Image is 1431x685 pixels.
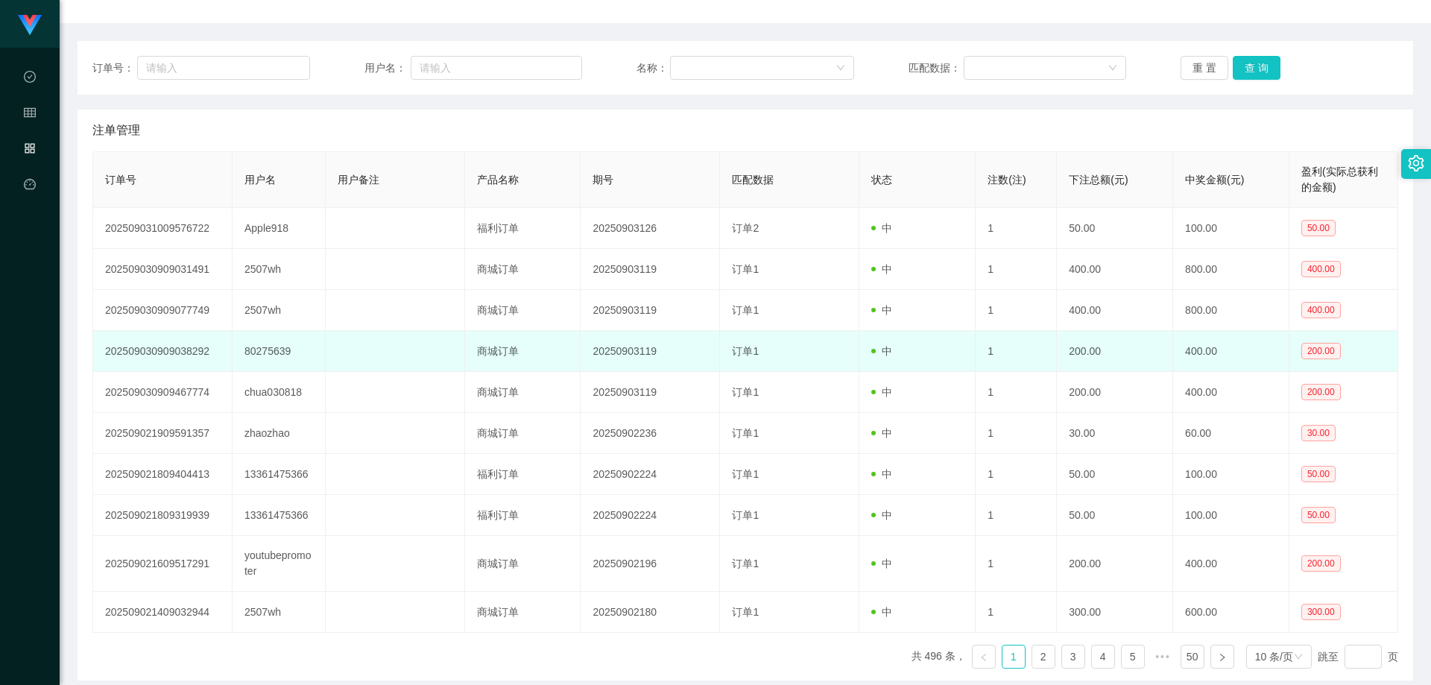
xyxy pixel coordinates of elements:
[233,454,326,495] td: 13361475366
[93,208,233,249] td: 202509031009576722
[1173,536,1289,592] td: 400.00
[1069,174,1128,186] span: 下注总额(元)
[593,174,613,186] span: 期号
[105,174,136,186] span: 订单号
[912,645,966,669] li: 共 496 条，
[976,208,1057,249] td: 1
[1173,372,1289,413] td: 400.00
[93,331,233,372] td: 202509030909038292
[1173,413,1289,454] td: 60.00
[465,413,581,454] td: 商城订单
[1057,249,1173,290] td: 400.00
[1294,652,1303,663] i: 图标: down
[732,222,759,234] span: 订单2
[24,100,36,130] i: 图标: table
[1173,249,1289,290] td: 800.00
[1210,645,1234,669] li: 下一页
[465,454,581,495] td: 福利订单
[1057,454,1173,495] td: 50.00
[1301,507,1336,523] span: 50.00
[732,345,759,357] span: 订单1
[976,592,1057,633] td: 1
[1032,645,1055,668] a: 2
[732,509,759,521] span: 订单1
[411,56,582,80] input: 请输入
[1057,413,1173,454] td: 30.00
[1185,174,1244,186] span: 中奖金额(元)
[1181,645,1204,669] li: 50
[1255,645,1293,668] div: 10 条/页
[871,222,892,234] span: 中
[871,558,892,569] span: 中
[465,592,581,633] td: 商城订单
[1301,220,1336,236] span: 50.00
[976,290,1057,331] td: 1
[1108,63,1117,74] i: 图标: down
[988,174,1026,186] span: 注数(注)
[1173,290,1289,331] td: 800.00
[1057,592,1173,633] td: 300.00
[1301,165,1378,193] span: 盈利(实际总获利的金额)
[233,413,326,454] td: zhaozhao
[1173,208,1289,249] td: 100.00
[976,536,1057,592] td: 1
[581,413,720,454] td: 20250902236
[1173,495,1289,536] td: 100.00
[972,645,996,669] li: 上一页
[976,495,1057,536] td: 1
[233,331,326,372] td: 80275639
[1057,495,1173,536] td: 50.00
[465,331,581,372] td: 商城订单
[1301,302,1341,318] span: 400.00
[732,558,759,569] span: 订单1
[1181,56,1228,80] button: 重 置
[233,372,326,413] td: chua030818
[233,208,326,249] td: Apple918
[93,249,233,290] td: 202509030909031491
[1173,592,1289,633] td: 600.00
[732,386,759,398] span: 订单1
[871,386,892,398] span: 中
[871,509,892,521] span: 中
[1301,425,1336,441] span: 30.00
[581,208,720,249] td: 20250903126
[24,72,36,204] span: 数据中心
[581,495,720,536] td: 20250902224
[979,653,988,662] i: 图标: left
[24,107,36,240] span: 会员管理
[92,60,137,76] span: 订单号：
[1122,645,1144,668] a: 5
[93,413,233,454] td: 202509021909591357
[1057,331,1173,372] td: 200.00
[1318,645,1398,669] div: 跳至 页
[233,592,326,633] td: 2507wh
[1092,645,1114,668] a: 4
[93,372,233,413] td: 202509030909467774
[732,427,759,439] span: 订单1
[732,263,759,275] span: 订单1
[976,372,1057,413] td: 1
[871,263,892,275] span: 中
[1057,208,1173,249] td: 50.00
[1002,645,1026,669] li: 1
[465,208,581,249] td: 福利订单
[93,592,233,633] td: 202509021409032944
[24,143,36,276] span: 产品管理
[976,413,1057,454] td: 1
[732,468,759,480] span: 订单1
[871,345,892,357] span: 中
[1061,645,1085,669] li: 3
[1301,466,1336,482] span: 50.00
[1057,536,1173,592] td: 200.00
[244,174,276,186] span: 用户名
[1408,155,1424,171] i: 图标: setting
[465,290,581,331] td: 商城订单
[581,454,720,495] td: 20250902224
[581,331,720,372] td: 20250903119
[364,60,411,76] span: 用户名：
[1057,290,1173,331] td: 400.00
[1151,645,1175,669] li: 向后 5 页
[1301,261,1341,277] span: 400.00
[92,121,140,139] span: 注单管理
